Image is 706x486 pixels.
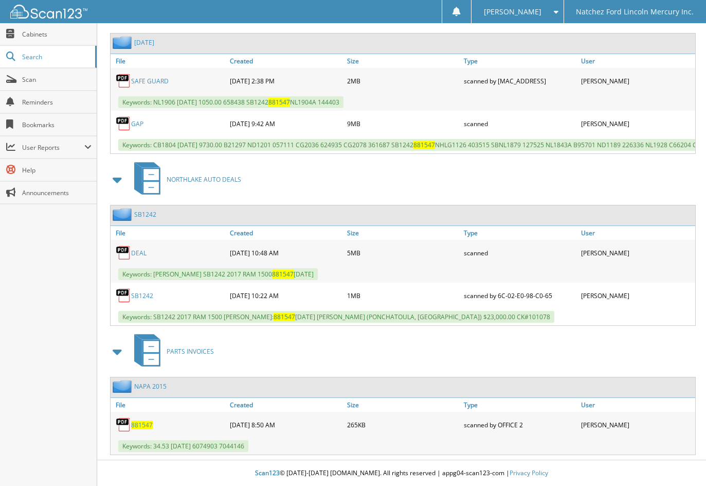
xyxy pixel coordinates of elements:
[484,9,541,15] span: [PERSON_NAME]
[461,285,578,306] div: scanned by 6C-02-E0-98-C0-65
[461,54,578,68] a: Type
[345,71,461,91] div: 2MB
[118,96,343,108] span: Keywords: NL1906 [DATE] 1050.00 658438 SB1242 NL1904A 144403
[578,71,695,91] div: [PERSON_NAME]
[134,210,156,219] a: SB1242
[227,285,344,306] div: [DATE] 10:22 AM
[461,71,578,91] div: scanned by [MAC_ADDRESS]
[255,468,280,477] span: Scan123
[578,398,695,412] a: User
[134,382,167,391] a: NAPA 2015
[116,116,131,131] img: PDF.png
[113,380,134,393] img: folder2.png
[272,270,294,279] span: 881547
[118,268,318,280] span: Keywords: [PERSON_NAME] SB1242 2017 RAM 1500 [DATE]
[227,226,344,240] a: Created
[461,226,578,240] a: Type
[131,249,147,257] a: DEAL
[10,5,87,19] img: scan123-logo-white.svg
[345,285,461,306] div: 1MB
[345,54,461,68] a: Size
[345,242,461,263] div: 5MB
[461,113,578,134] div: scanned
[134,38,154,47] a: [DATE]
[113,208,134,221] img: folder2.png
[576,9,694,15] span: Natchez Ford Lincoln Mercury Inc.
[578,54,695,68] a: User
[113,36,134,49] img: folder2.png
[227,54,344,68] a: Created
[111,226,227,240] a: File
[227,398,344,412] a: Created
[167,175,241,184] span: NORTHLAKE AUTO DEALS
[116,245,131,261] img: PDF.png
[118,440,248,452] span: Keywords: 34.53 [DATE] 6074903 7044146
[22,98,92,107] span: Reminders
[111,54,227,68] a: File
[131,119,143,128] a: GAP
[22,166,92,175] span: Help
[22,188,92,197] span: Announcements
[510,468,548,477] a: Privacy Policy
[131,421,153,429] a: 881547
[116,288,131,303] img: PDF.png
[116,73,131,89] img: PDF.png
[578,285,695,306] div: [PERSON_NAME]
[461,398,578,412] a: Type
[268,98,290,107] span: 881547
[345,226,461,240] a: Size
[111,398,227,412] a: File
[578,414,695,435] div: [PERSON_NAME]
[655,437,706,486] iframe: Chat Widget
[461,242,578,263] div: scanned
[345,414,461,435] div: 265KB
[345,113,461,134] div: 9MB
[131,291,153,300] a: SB1242
[116,417,131,432] img: PDF.png
[131,77,169,85] a: SAFE GUARD
[578,113,695,134] div: [PERSON_NAME]
[578,226,695,240] a: User
[227,414,344,435] div: [DATE] 8:50 AM
[345,398,461,412] a: Size
[97,461,706,486] div: © [DATE]-[DATE] [DOMAIN_NAME]. All rights reserved | appg04-scan123-com |
[22,53,90,61] span: Search
[118,311,554,323] span: Keywords: SB1242 2017 RAM 1500 [PERSON_NAME]: [DATE] [PERSON_NAME] (PONCHATOULA, [GEOGRAPHIC_DATA...
[167,347,214,356] span: PARTS INVOICES
[413,141,435,149] span: 881547
[22,30,92,39] span: Cabinets
[22,75,92,84] span: Scan
[274,313,295,321] span: 881547
[461,414,578,435] div: scanned by OFFICE 2
[22,120,92,129] span: Bookmarks
[578,242,695,263] div: [PERSON_NAME]
[128,331,214,372] a: PARTS INVOICES
[227,113,344,134] div: [DATE] 9:42 AM
[128,159,241,200] a: NORTHLAKE AUTO DEALS
[227,242,344,263] div: [DATE] 10:48 AM
[22,143,84,152] span: User Reports
[227,71,344,91] div: [DATE] 2:38 PM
